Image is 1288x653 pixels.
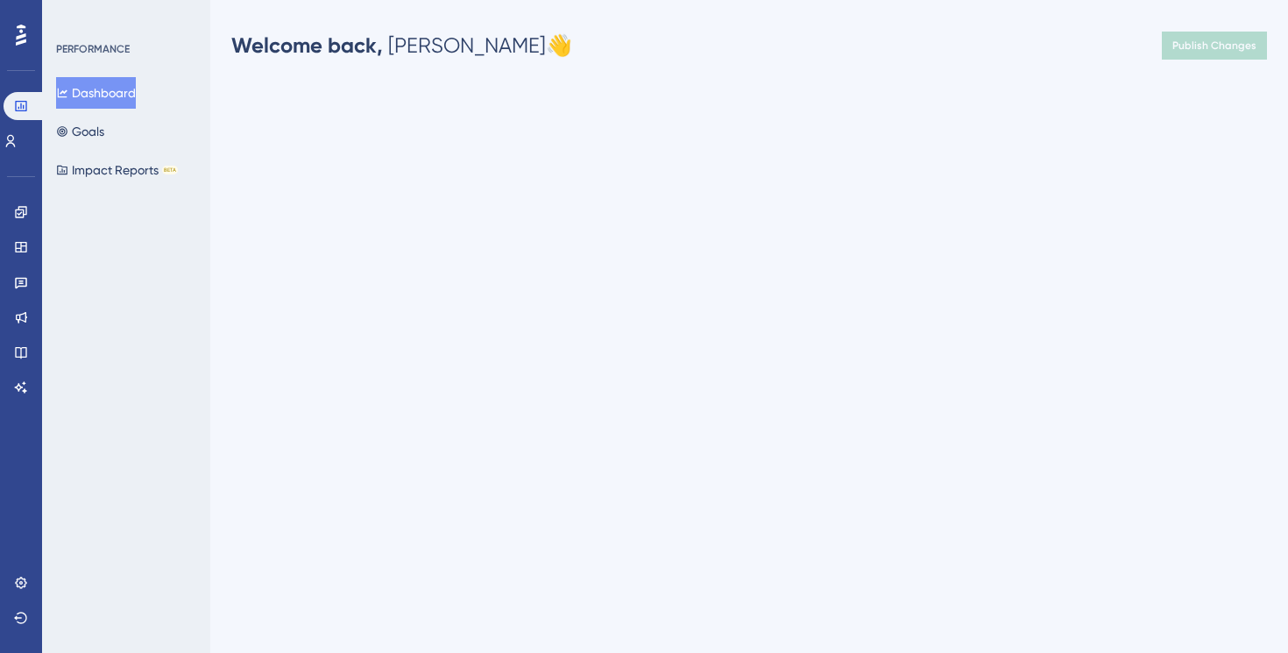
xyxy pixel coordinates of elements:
[231,32,383,58] span: Welcome back,
[56,77,136,109] button: Dashboard
[1162,32,1267,60] button: Publish Changes
[1172,39,1256,53] span: Publish Changes
[162,166,178,174] div: BETA
[231,32,572,60] div: [PERSON_NAME] 👋
[56,154,178,186] button: Impact ReportsBETA
[56,116,104,147] button: Goals
[56,42,130,56] div: PERFORMANCE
